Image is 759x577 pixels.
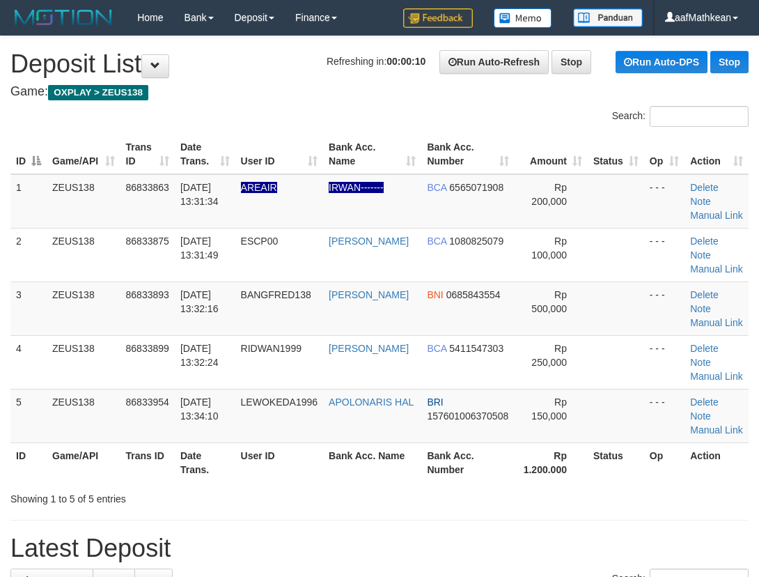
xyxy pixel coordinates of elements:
[644,443,684,482] th: Op
[644,335,684,389] td: - - -
[10,335,47,389] td: 4
[612,106,749,127] label: Search:
[47,335,120,389] td: ZEUS138
[573,8,643,27] img: panduan.png
[690,371,743,382] a: Manual Link
[241,236,279,247] span: ESCP00
[175,134,235,174] th: Date Trans.: activate to sort column ascending
[180,236,219,261] span: [DATE] 13:31:49
[690,196,711,207] a: Note
[515,134,588,174] th: Amount: activate to sort column ascending
[551,50,591,74] a: Stop
[10,228,47,282] td: 2
[531,397,567,422] span: Rp 150,000
[10,85,749,99] h4: Game:
[427,236,446,247] span: BCA
[449,182,503,193] span: Copy 6565071908 to clipboard
[10,443,47,482] th: ID
[10,389,47,443] td: 5
[120,443,175,482] th: Trans ID
[47,174,120,229] td: ZEUS138
[616,51,707,73] a: Run Auto-DPS
[175,443,235,482] th: Date Trans.
[515,443,588,482] th: Rp 1.200.000
[235,443,324,482] th: User ID
[690,343,718,354] a: Delete
[531,289,567,314] span: Rp 500,000
[241,343,302,354] span: RIDWAN1999
[10,534,749,562] h1: Latest Deposit
[329,289,409,300] a: [PERSON_NAME]
[48,85,148,100] span: OXPLAY > ZEUS138
[421,134,515,174] th: Bank Acc. Number: activate to sort column ascending
[690,357,711,368] a: Note
[446,289,501,300] span: Copy 0685843554 to clipboard
[449,236,503,247] span: Copy 1080825079 to clipboard
[690,397,718,408] a: Delete
[684,134,749,174] th: Action: activate to sort column ascending
[241,289,311,300] span: BANGFRED138
[126,182,169,193] span: 86833863
[10,50,749,78] h1: Deposit List
[427,343,446,354] span: BCA
[427,289,443,300] span: BNI
[427,182,446,193] span: BCA
[439,50,549,74] a: Run Auto-Refresh
[47,389,120,443] td: ZEUS138
[126,236,169,247] span: 86833875
[329,182,384,193] a: IRWAN-------
[329,236,409,247] a: [PERSON_NAME]
[531,182,567,207] span: Rp 200,000
[690,289,718,300] a: Delete
[588,443,644,482] th: Status
[241,397,318,408] span: LEWOKEDA1996
[690,317,743,328] a: Manual Link
[180,343,219,368] span: [DATE] 13:32:24
[180,182,219,207] span: [DATE] 13:31:34
[126,397,169,408] span: 86833954
[690,263,743,275] a: Manual Link
[323,134,421,174] th: Bank Acc. Name: activate to sort column ascending
[710,51,749,73] a: Stop
[120,134,175,174] th: Trans ID: activate to sort column ascending
[10,134,47,174] th: ID: activate to sort column descending
[690,424,743,436] a: Manual Link
[47,228,120,282] td: ZEUS138
[690,410,711,422] a: Note
[684,443,749,482] th: Action
[327,56,425,67] span: Refreshing in:
[235,134,324,174] th: User ID: activate to sort column ascending
[47,443,120,482] th: Game/API
[421,443,515,482] th: Bank Acc. Number
[10,282,47,335] td: 3
[329,397,414,408] a: APOLONARIS HAL
[644,228,684,282] td: - - -
[10,7,116,28] img: MOTION_logo.png
[690,303,711,314] a: Note
[494,8,552,28] img: Button%20Memo.svg
[644,174,684,229] td: - - -
[403,8,473,28] img: Feedback.jpg
[690,236,718,247] a: Delete
[10,174,47,229] td: 1
[180,397,219,422] span: [DATE] 13:34:10
[126,343,169,354] span: 86833899
[690,182,718,193] a: Delete
[690,249,711,261] a: Note
[690,210,743,221] a: Manual Link
[427,397,443,408] span: BRI
[10,486,306,506] div: Showing 1 to 5 of 5 entries
[329,343,409,354] a: [PERSON_NAME]
[47,134,120,174] th: Game/API: activate to sort column ascending
[650,106,749,127] input: Search:
[644,282,684,335] td: - - -
[449,343,503,354] span: Copy 5411547303 to clipboard
[47,282,120,335] td: ZEUS138
[180,289,219,314] span: [DATE] 13:32:16
[323,443,421,482] th: Bank Acc. Name
[427,410,508,422] span: Copy 157601006370508 to clipboard
[386,56,425,67] strong: 00:00:10
[644,389,684,443] td: - - -
[241,182,277,193] span: Nama rekening ada tanda titik/strip, harap diedit
[644,134,684,174] th: Op: activate to sort column ascending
